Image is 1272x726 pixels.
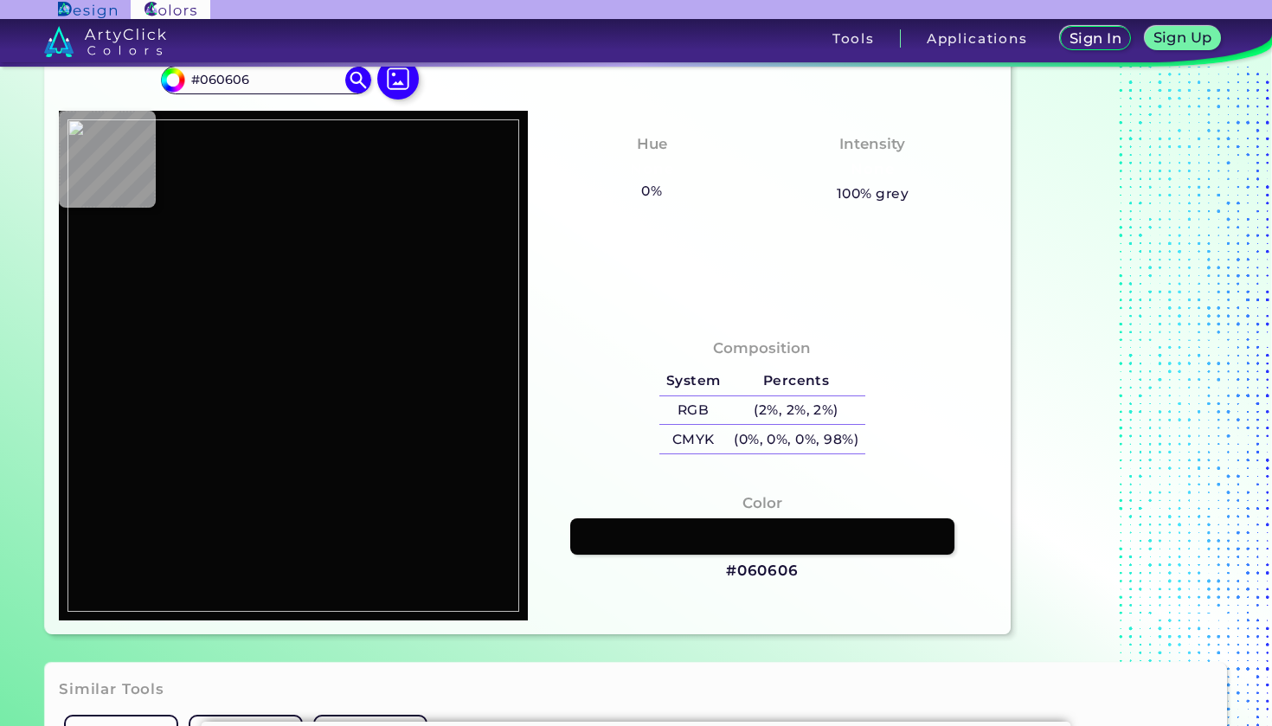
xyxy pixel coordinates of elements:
h3: Applications [927,32,1028,45]
h4: Intensity [839,132,905,157]
a: Sign In [1063,28,1127,49]
h3: None [844,159,902,180]
a: Sign Up [1148,28,1217,49]
h3: Tools [832,32,875,45]
h3: #060606 [726,561,799,581]
h3: Similar Tools [59,679,164,700]
img: icon picture [377,58,419,100]
h5: (2%, 2%, 2%) [727,396,864,425]
h5: Sign In [1072,32,1120,45]
h5: Percents [727,367,864,395]
h3: None [623,159,681,180]
h4: Composition [713,336,811,361]
h5: (0%, 0%, 0%, 98%) [727,425,864,453]
img: logo_artyclick_colors_white.svg [44,26,166,57]
h5: 0% [635,180,669,202]
h4: Hue [637,132,667,157]
h5: 100% grey [837,183,909,205]
img: b74d5111-a0cf-40db-8554-d39ee0167b12 [67,119,519,611]
h5: Sign Up [1156,31,1210,44]
input: type color.. [185,68,346,92]
h5: CMYK [659,425,727,453]
h5: RGB [659,396,727,425]
h5: System [659,367,727,395]
h4: Color [742,491,782,516]
img: icon search [345,67,371,93]
img: ArtyClick Design logo [58,2,116,18]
